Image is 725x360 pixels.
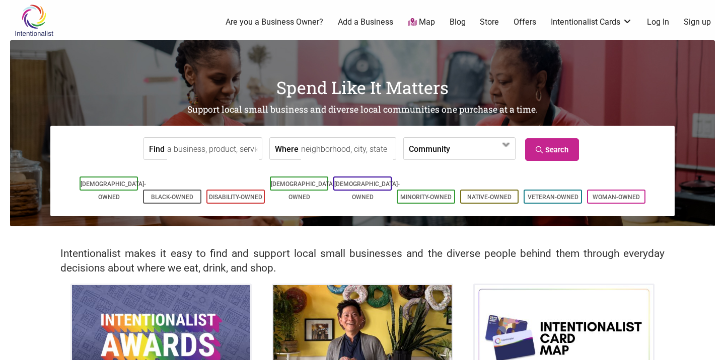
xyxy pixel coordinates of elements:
a: [DEMOGRAPHIC_DATA]-Owned [81,181,146,201]
a: Are you a Business Owner? [226,17,323,28]
a: Woman-Owned [593,194,640,201]
a: Sign up [684,17,711,28]
a: Black-Owned [151,194,193,201]
a: Blog [450,17,466,28]
a: Intentionalist Cards [551,17,632,28]
label: Where [275,138,299,159]
a: Map [408,17,435,28]
h2: Intentionalist makes it easy to find and support local small businesses and the diverse people be... [60,246,665,276]
input: neighborhood, city, state [301,138,393,160]
a: Minority-Owned [400,194,452,201]
label: Find [149,138,165,159]
a: Offers [514,17,536,28]
a: Veteran-Owned [528,194,578,201]
a: Native-Owned [467,194,512,201]
a: Store [480,17,499,28]
a: Log In [647,17,669,28]
label: Community [409,138,450,159]
a: Search [525,138,579,161]
img: Intentionalist [10,4,58,37]
a: Disability-Owned [209,194,262,201]
a: Add a Business [338,17,393,28]
h2: Support local small business and diverse local communities one purchase at a time. [10,104,715,116]
a: [DEMOGRAPHIC_DATA]-Owned [271,181,336,201]
a: [DEMOGRAPHIC_DATA]-Owned [334,181,400,201]
input: a business, product, service [167,138,259,160]
h1: Spend Like It Matters [10,75,715,100]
